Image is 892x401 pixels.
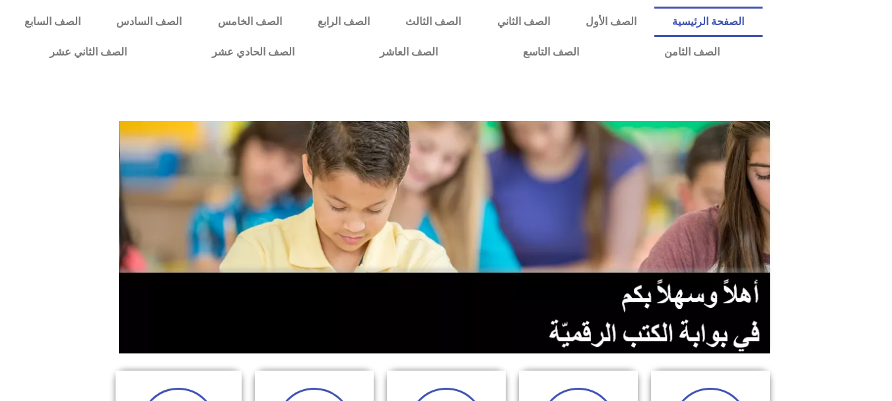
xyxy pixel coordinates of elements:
[200,7,300,37] a: الصف الخامس
[568,7,654,37] a: الصف الأول
[337,37,480,67] a: الصف العاشر
[300,7,388,37] a: الصف الرابع
[479,7,568,37] a: الصف الثاني
[169,37,337,67] a: الصف الحادي عشر
[480,37,621,67] a: الصف التاسع
[7,7,98,37] a: الصف السابع
[388,7,479,37] a: الصف الثالث
[98,7,199,37] a: الصف السادس
[7,37,169,67] a: الصف الثاني عشر
[621,37,762,67] a: الصف الثامن
[654,7,762,37] a: الصفحة الرئيسية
